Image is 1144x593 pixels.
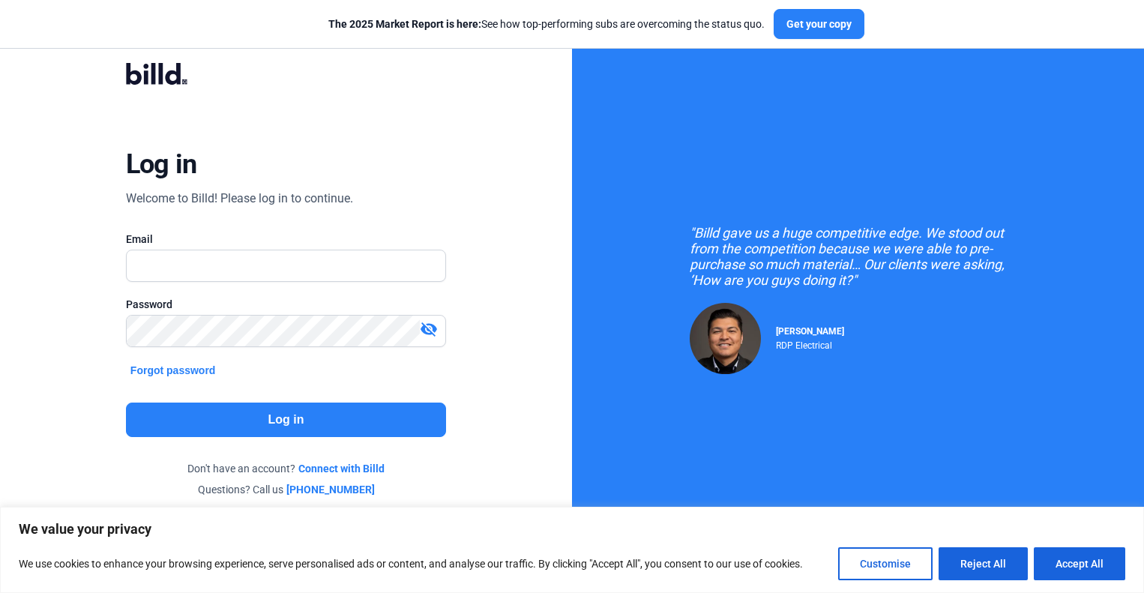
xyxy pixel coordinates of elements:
[328,16,765,31] div: See how top-performing subs are overcoming the status quo.
[690,303,761,374] img: Raul Pacheco
[126,362,220,379] button: Forgot password
[420,320,438,338] mat-icon: visibility_off
[126,403,446,437] button: Log in
[776,326,844,337] span: [PERSON_NAME]
[126,232,446,247] div: Email
[939,547,1028,580] button: Reject All
[126,297,446,312] div: Password
[126,482,446,497] div: Questions? Call us
[838,547,933,580] button: Customise
[690,225,1027,288] div: "Billd gave us a huge competitive edge. We stood out from the competition because we were able to...
[774,9,864,39] button: Get your copy
[19,520,1125,538] p: We value your privacy
[1034,547,1125,580] button: Accept All
[328,18,481,30] span: The 2025 Market Report is here:
[126,148,197,181] div: Log in
[298,461,385,476] a: Connect with Billd
[286,482,375,497] a: [PHONE_NUMBER]
[776,337,844,351] div: RDP Electrical
[19,555,803,573] p: We use cookies to enhance your browsing experience, serve personalised ads or content, and analys...
[126,190,353,208] div: Welcome to Billd! Please log in to continue.
[126,461,446,476] div: Don't have an account?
